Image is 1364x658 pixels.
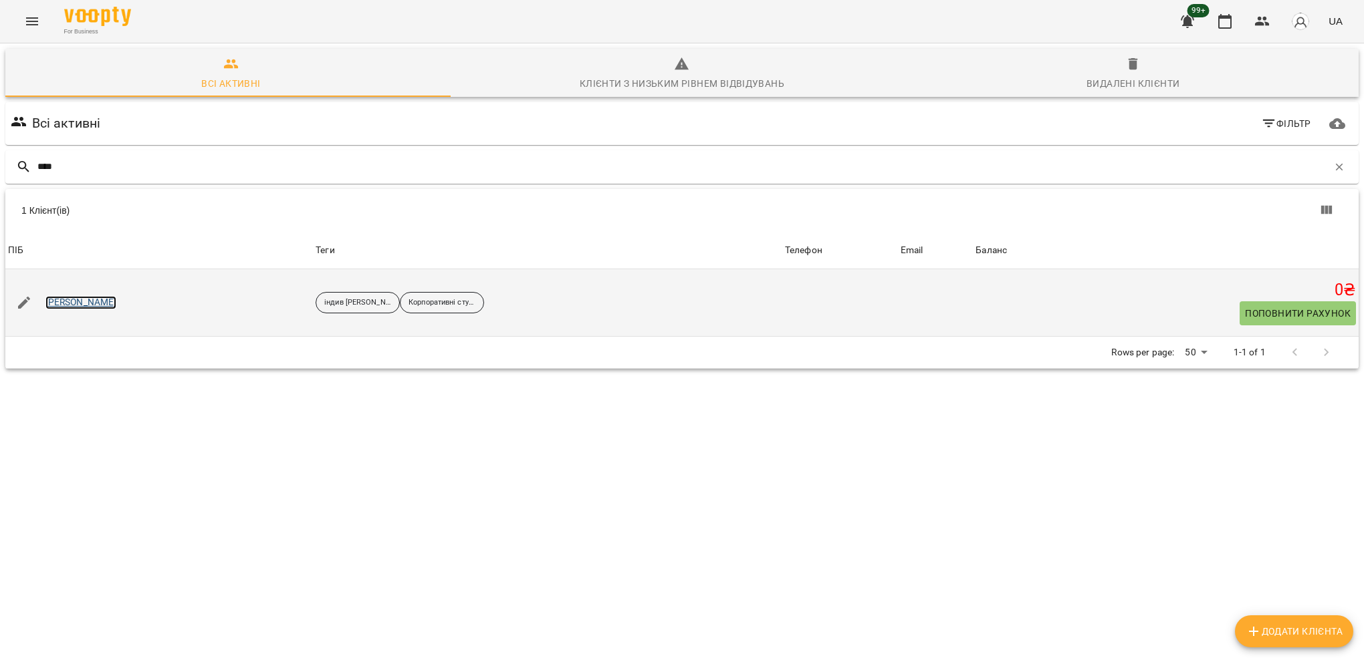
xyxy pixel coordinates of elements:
p: Rows per page: [1111,346,1174,359]
div: 1 Клієнт(ів) [21,204,690,217]
img: Voopty Logo [64,7,131,26]
h5: 0 ₴ [976,280,1356,301]
div: Sort [901,242,923,259]
div: Всі активні [201,75,260,92]
p: індив [PERSON_NAME] [324,297,391,309]
span: 99+ [1187,4,1210,17]
div: Телефон [785,242,822,259]
p: Корпоративні студенти [409,297,475,309]
span: Поповнити рахунок [1245,305,1351,321]
div: Sort [976,242,1007,259]
div: Email [901,242,923,259]
button: UA [1323,9,1348,33]
span: ПІБ [8,242,310,259]
div: Sort [785,242,822,259]
div: 50 [1179,343,1212,362]
span: Телефон [785,242,895,259]
button: Показати колонки [1311,194,1343,226]
a: [PERSON_NAME] [45,296,117,309]
span: UA [1329,14,1343,28]
span: Email [901,242,971,259]
div: Видалені клієнти [1087,75,1179,92]
button: Фільтр [1256,112,1317,136]
span: For Business [64,27,131,36]
h6: Всі активні [32,113,101,134]
div: Теги [316,242,780,259]
button: Поповнити рахунок [1240,301,1356,325]
div: Корпоративні студенти [400,292,484,313]
div: індив [PERSON_NAME] [316,292,400,313]
div: Баланс [976,242,1007,259]
button: Menu [16,5,48,37]
p: 1-1 of 1 [1234,346,1266,359]
img: avatar_s.png [1291,12,1310,31]
span: Фільтр [1261,116,1311,132]
span: Баланс [976,242,1356,259]
div: Sort [8,242,23,259]
div: Клієнти з низьким рівнем відвідувань [580,75,784,92]
div: ПІБ [8,242,23,259]
div: Table Toolbar [5,189,1359,232]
